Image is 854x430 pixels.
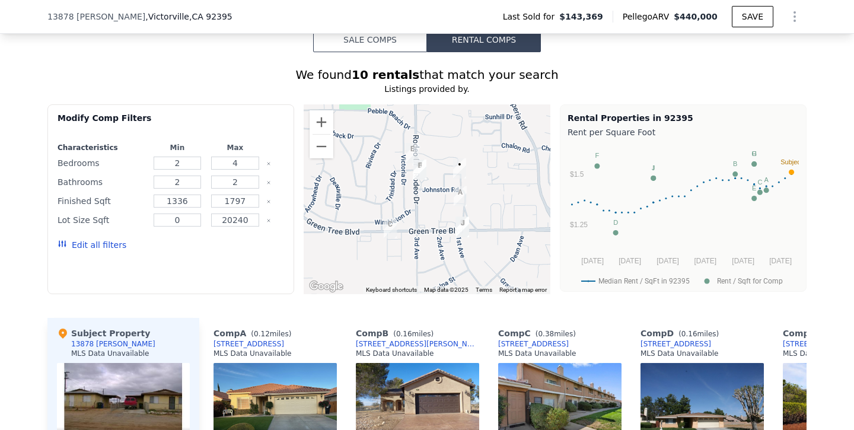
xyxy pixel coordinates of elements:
div: 13691 1 st Avenue [455,216,469,237]
text: [DATE] [581,257,604,265]
text: [DATE] [657,257,679,265]
a: Open this area in Google Maps (opens a new window) [307,279,346,294]
button: Clear [266,218,271,223]
div: Listings provided by . [47,83,807,95]
img: Google [307,279,346,294]
text: [DATE] [694,257,716,265]
div: Lot Size Sqft [58,212,146,228]
div: MLS Data Unavailable [498,349,576,358]
text: B [733,160,737,167]
button: Keyboard shortcuts [366,286,417,294]
button: SAVE [732,6,773,27]
span: Map data ©2025 [424,286,469,293]
span: 0.16 [396,330,412,338]
span: 0.16 [681,330,697,338]
text: [DATE] [619,257,641,265]
div: 13920 Rodeo Drive [406,143,419,163]
div: 13878 [PERSON_NAME] [71,339,155,349]
text: A [764,176,769,183]
text: F [595,152,599,159]
text: Subject [780,158,802,165]
span: 0.38 [538,330,554,338]
div: We found that match your search [47,66,807,83]
button: Zoom in [310,110,333,134]
a: [STREET_ADDRESS] [783,339,853,349]
a: Terms (opens in new tab) [476,286,492,293]
span: $143,369 [559,11,603,23]
div: Min [151,143,204,152]
div: Rent per Square Foot [568,124,799,141]
svg: A chart. [568,141,799,289]
div: 17809 Sunburst Rd [413,160,426,180]
span: Pellego ARV [623,11,674,23]
button: Edit all filters [58,239,126,251]
div: Subject Property [57,327,150,339]
button: Show Options [783,5,807,28]
span: 0.12 [254,330,270,338]
div: 13691 1 st Avenue [456,217,469,237]
text: H [752,150,757,157]
div: Comp A [213,327,296,339]
text: Median Rent / SqFt in 92395 [598,277,690,285]
span: ( miles) [246,330,296,338]
div: Comp C [498,327,581,339]
div: MLS Data Unavailable [213,349,292,358]
button: Zoom out [310,135,333,158]
text: J [652,164,655,171]
button: Rental Comps [427,27,541,52]
a: [STREET_ADDRESS] [640,339,711,349]
button: Clear [266,180,271,185]
strong: 10 rentals [352,68,419,82]
span: 13878 [PERSON_NAME] [47,11,145,23]
a: Report a map error [499,286,547,293]
span: ( miles) [531,330,581,338]
div: Characteristics [58,143,146,152]
text: [DATE] [732,257,754,265]
div: Comp D [640,327,724,339]
span: , Victorville [145,11,232,23]
a: [STREET_ADDRESS] [498,339,569,349]
span: ( miles) [674,330,724,338]
a: [STREET_ADDRESS] [213,339,284,349]
span: $440,000 [674,12,718,21]
div: Comp B [356,327,438,339]
text: [DATE] [769,257,792,265]
a: [STREET_ADDRESS][PERSON_NAME] [356,339,479,349]
text: C [757,179,762,186]
div: MLS Data Unavailable [71,349,149,358]
text: D [613,219,618,226]
button: Clear [266,199,271,204]
span: ( miles) [388,330,438,338]
div: 13485 Lakeview Drive [454,186,467,206]
div: 16465 Green Tree Blvd Apt 11 [384,218,397,238]
button: Sale Comps [313,27,427,52]
span: , CA 92395 [189,12,232,21]
div: 13878 Decker Rd [453,158,466,179]
span: Last Sold for [503,11,560,23]
div: Bedrooms [58,155,146,171]
div: Bathrooms [58,174,146,190]
text: $1.5 [570,170,584,179]
text: E [752,184,756,192]
div: MLS Data Unavailable [640,349,719,358]
div: Modify Comp Filters [58,112,284,133]
div: Max [209,143,262,152]
button: Clear [266,161,271,166]
text: $1.25 [570,221,588,229]
div: Rental Properties in 92395 [568,112,799,124]
text: Rent / Sqft for Comp [717,277,783,285]
div: Finished Sqft [58,193,146,209]
div: MLS Data Unavailable [356,349,434,358]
